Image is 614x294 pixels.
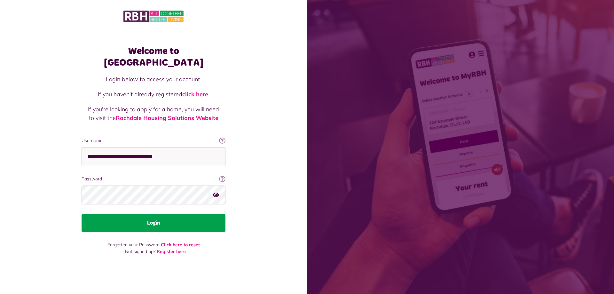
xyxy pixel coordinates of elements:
img: MyRBH [123,10,184,23]
p: Login below to access your account. [88,75,219,83]
a: Click here to reset [161,242,200,248]
button: Login [82,214,225,232]
span: Forgotten your Password [107,242,160,248]
a: Rochdale Housing Solutions Website [116,114,218,122]
h1: Welcome to [GEOGRAPHIC_DATA] [82,45,225,68]
a: Register here [157,249,186,254]
a: click here [182,91,208,98]
label: Username [82,137,225,144]
p: If you haven't already registered . [88,90,219,99]
p: If you're looking to apply for a home, you will need to visit the [88,105,219,122]
span: Not signed up? [125,249,155,254]
label: Password [82,176,225,182]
